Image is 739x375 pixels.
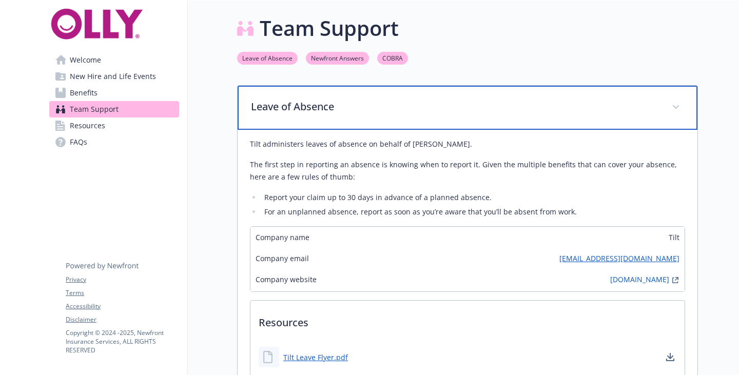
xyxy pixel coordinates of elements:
a: FAQs [49,134,179,150]
a: Terms [66,288,179,298]
a: [DOMAIN_NAME] [610,274,669,286]
span: Company email [256,253,309,264]
a: Team Support [49,101,179,117]
span: Resources [70,117,105,134]
a: Benefits [49,85,179,101]
a: Resources [49,117,179,134]
p: Tilt administers leaves of absence on behalf of [PERSON_NAME]. [250,138,685,150]
span: Company name [256,232,309,243]
a: Accessibility [66,302,179,311]
span: Company website [256,274,317,286]
p: Leave of Absence [251,99,659,114]
span: Team Support [70,101,119,117]
a: Privacy [66,275,179,284]
div: Leave of Absence [238,86,697,130]
p: Copyright © 2024 - 2025 , Newfront Insurance Services, ALL RIGHTS RESERVED [66,328,179,354]
a: [EMAIL_ADDRESS][DOMAIN_NAME] [559,253,679,264]
p: Resources [250,301,685,339]
span: FAQs [70,134,87,150]
span: New Hire and Life Events [70,68,156,85]
a: Newfront Answers [306,53,369,63]
p: The first step in reporting an absence is knowing when to report it. Given the multiple benefits ... [250,159,685,183]
h1: Team Support [260,13,399,44]
a: COBRA [377,53,408,63]
li: Report your claim up to 30 days in advance of a planned absence. [261,191,685,204]
span: Tilt [669,232,679,243]
li: For an unplanned absence, report as soon as you’re aware that you’ll be absent from work. [261,206,685,218]
a: external [669,274,682,286]
span: Welcome [70,52,101,68]
a: Disclaimer [66,315,179,324]
a: Welcome [49,52,179,68]
a: download document [664,351,676,363]
span: Benefits [70,85,98,101]
a: Leave of Absence [237,53,298,63]
a: Tilt Leave Flyer.pdf [283,352,348,363]
a: New Hire and Life Events [49,68,179,85]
